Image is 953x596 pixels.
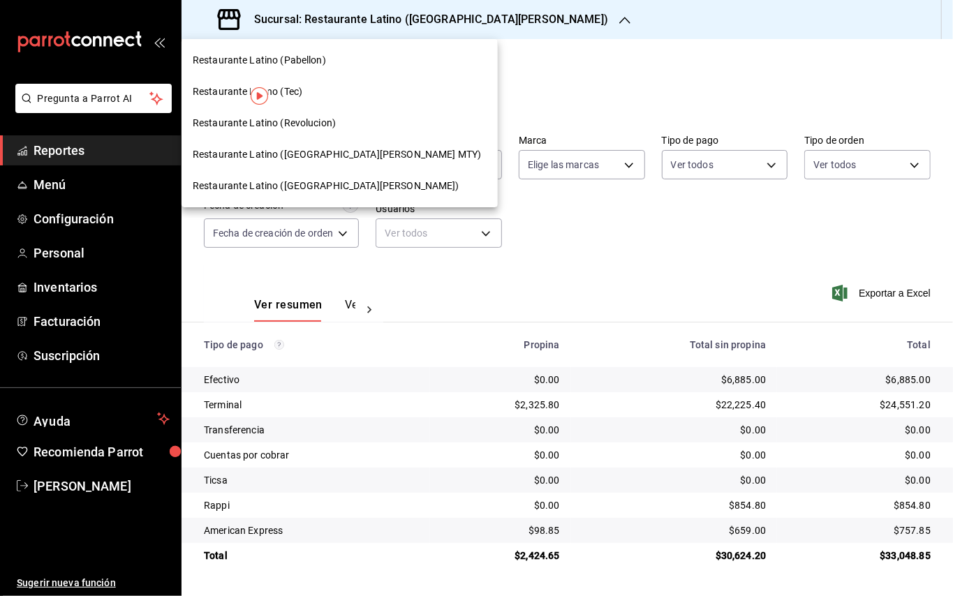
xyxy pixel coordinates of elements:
[182,76,498,107] div: Restaurante Latino (Tec)
[193,116,336,131] span: Restaurante Latino (Revolucion)
[193,84,302,99] span: Restaurante Latino (Tec)
[251,87,268,105] img: Tooltip marker
[182,139,498,170] div: Restaurante Latino ([GEOGRAPHIC_DATA][PERSON_NAME] MTY)
[193,53,326,68] span: Restaurante Latino (Pabellon)
[193,147,481,162] span: Restaurante Latino ([GEOGRAPHIC_DATA][PERSON_NAME] MTY)
[193,179,459,193] span: Restaurante Latino ([GEOGRAPHIC_DATA][PERSON_NAME])
[182,107,498,139] div: Restaurante Latino (Revolucion)
[182,170,498,202] div: Restaurante Latino ([GEOGRAPHIC_DATA][PERSON_NAME])
[182,45,498,76] div: Restaurante Latino (Pabellon)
